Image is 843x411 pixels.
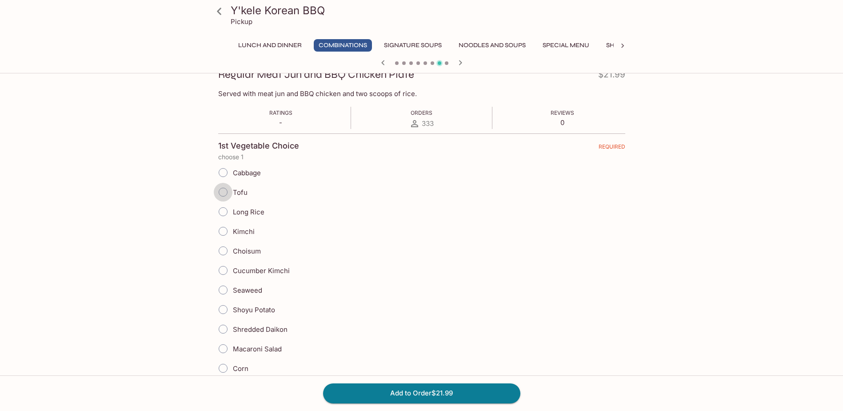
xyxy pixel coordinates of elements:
span: Orders [411,109,432,116]
button: Combinations [314,39,372,52]
p: Served with meat jun and BBQ chicken and two scoops of rice. [218,89,625,98]
p: 0 [551,118,574,127]
h4: $21.99 [598,68,625,85]
h3: Regular Meat Jun and BBQ Chicken Plate [218,68,414,81]
span: 333 [422,119,434,128]
h3: Y'kele Korean BBQ [231,4,628,17]
button: Shrimp Combos [601,39,665,52]
span: Corn [233,364,248,373]
span: Macaroni Salad [233,345,282,353]
span: Cabbage [233,169,261,177]
p: Pickup [231,17,252,26]
span: Kimchi [233,227,255,236]
button: Signature Soups [379,39,447,52]
h4: 1st Vegetable Choice [218,141,299,151]
span: Seaweed [233,286,262,294]
span: Tofu [233,188,248,197]
span: Ratings [269,109,292,116]
p: choose 1 [218,153,625,161]
span: REQUIRED [599,143,625,153]
span: Reviews [551,109,574,116]
span: Shredded Daikon [233,325,288,334]
button: Noodles and Soups [454,39,531,52]
button: Lunch and Dinner [233,39,307,52]
button: Special Menu [538,39,594,52]
p: - [269,118,292,127]
button: Add to Order$21.99 [323,383,520,403]
span: Choisum [233,247,261,255]
span: Long Rice [233,208,264,216]
span: Cucumber Kimchi [233,266,290,275]
span: Shoyu Potato [233,306,275,314]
